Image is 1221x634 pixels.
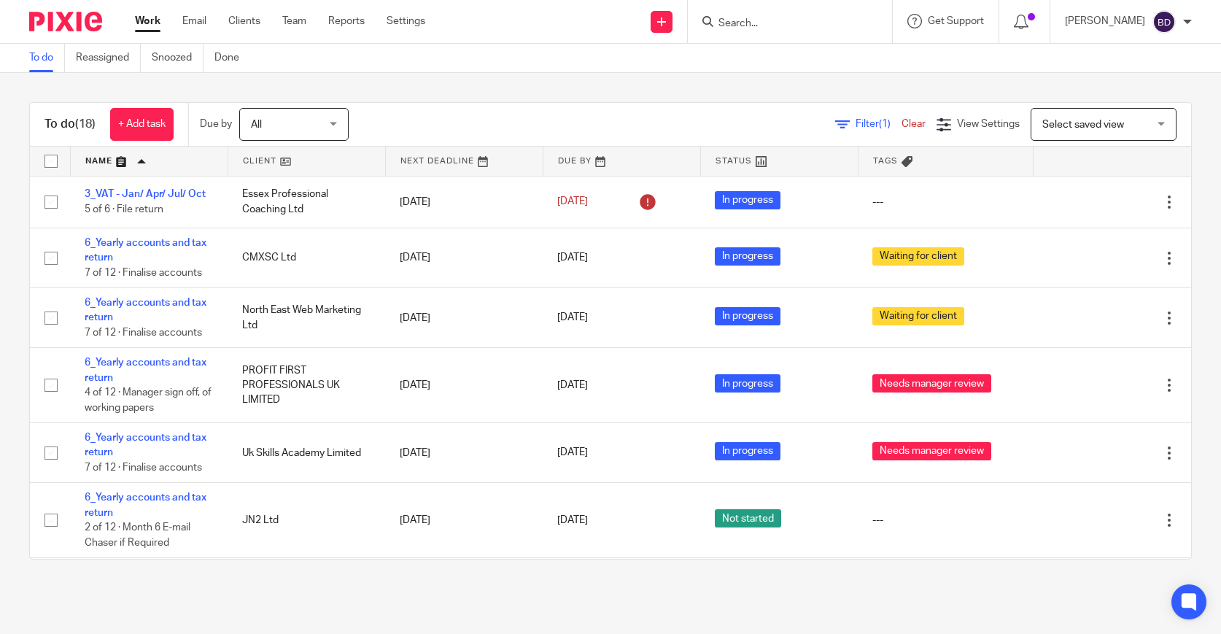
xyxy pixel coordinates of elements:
[85,387,212,413] span: 4 of 12 · Manager sign off, of working papers
[385,423,543,483] td: [DATE]
[557,197,588,207] span: [DATE]
[85,328,202,338] span: 7 of 12 · Finalise accounts
[387,14,425,28] a: Settings
[1042,120,1124,130] span: Select saved view
[385,348,543,423] td: [DATE]
[872,247,964,266] span: Waiting for client
[715,509,781,527] span: Not started
[902,119,926,129] a: Clear
[1152,10,1176,34] img: svg%3E
[85,463,202,473] span: 7 of 12 · Finalise accounts
[228,348,385,423] td: PROFIT FIRST PROFESSIONALS UK LIMITED
[715,442,780,460] span: In progress
[717,18,848,31] input: Search
[557,515,588,525] span: [DATE]
[228,176,385,228] td: Essex Professional Coaching Ltd
[29,12,102,31] img: Pixie
[385,558,543,618] td: [DATE]
[75,118,96,130] span: (18)
[282,14,306,28] a: Team
[385,288,543,348] td: [DATE]
[385,228,543,287] td: [DATE]
[715,191,780,209] span: In progress
[557,313,588,323] span: [DATE]
[110,108,174,141] a: + Add task
[228,14,260,28] a: Clients
[85,189,206,199] a: 3_VAT - Jan/ Apr/ Jul/ Oct
[228,288,385,348] td: North East Web Marketing Ltd
[715,307,780,325] span: In progress
[385,483,543,558] td: [DATE]
[715,247,780,266] span: In progress
[872,195,1019,209] div: ---
[182,14,206,28] a: Email
[85,204,163,214] span: 5 of 6 · File return
[85,268,202,278] span: 7 of 12 · Finalise accounts
[44,117,96,132] h1: To do
[228,483,385,558] td: JN2 Ltd
[85,238,206,263] a: 6_Yearly accounts and tax return
[328,14,365,28] a: Reports
[228,558,385,618] td: Third Frontier Labs Limited
[228,228,385,287] td: CMXSC Ltd
[856,119,902,129] span: Filter
[872,307,964,325] span: Waiting for client
[200,117,232,131] p: Due by
[715,374,780,393] span: In progress
[228,423,385,483] td: Uk Skills Academy Limited
[85,298,206,322] a: 6_Yearly accounts and tax return
[872,513,1019,527] div: ---
[135,14,160,28] a: Work
[872,442,991,460] span: Needs manager review
[76,44,141,72] a: Reassigned
[557,380,588,390] span: [DATE]
[872,374,991,393] span: Needs manager review
[873,157,898,165] span: Tags
[251,120,262,130] span: All
[557,448,588,458] span: [DATE]
[29,44,65,72] a: To do
[557,252,588,263] span: [DATE]
[928,16,984,26] span: Get Support
[85,522,190,548] span: 2 of 12 · Month 6 E-mail Chaser if Required
[1065,14,1145,28] p: [PERSON_NAME]
[385,176,543,228] td: [DATE]
[879,119,891,129] span: (1)
[85,492,206,517] a: 6_Yearly accounts and tax return
[85,433,206,457] a: 6_Yearly accounts and tax return
[85,357,206,382] a: 6_Yearly accounts and tax return
[214,44,250,72] a: Done
[957,119,1020,129] span: View Settings
[152,44,204,72] a: Snoozed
